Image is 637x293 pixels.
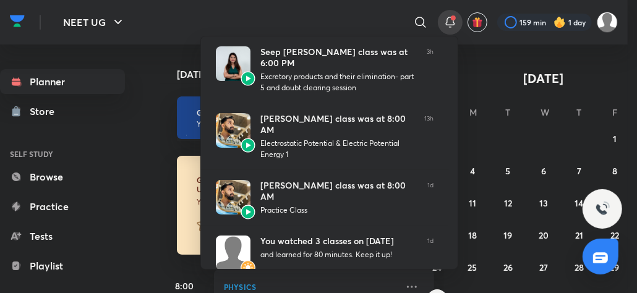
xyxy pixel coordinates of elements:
a: AvatarAvatar[PERSON_NAME] class was at 8:00 AMElectrostatic Potential & Electric Potential Energy... [201,103,448,170]
div: Excretory products and their elimination- part 5 and doubt clearing session [260,71,417,93]
span: 3h [427,46,434,93]
a: AvatarAvatarYou watched 3 classes on [DATE]and learned for 80 minutes. Keep it up!1d [201,226,448,280]
a: AvatarAvatar[PERSON_NAME] class was at 8:00 AMPractice Class1d [201,170,448,226]
div: [PERSON_NAME] class was at 8:00 AM [260,113,414,135]
span: 13h [424,113,434,160]
a: AvatarAvatarSeep [PERSON_NAME] class was at 6:00 PMExcretory products and their elimination- part... [201,36,448,103]
img: Avatar [216,236,250,270]
div: Practice Class [260,205,417,216]
img: Avatar [216,113,250,148]
span: 1d [427,180,434,216]
div: You watched 3 classes on [DATE] [260,236,417,247]
div: and learned for 80 minutes. Keep it up! [260,249,417,260]
img: Avatar [241,205,255,219]
div: Seep [PERSON_NAME] class was at 6:00 PM [260,46,417,69]
div: [PERSON_NAME] class was at 8:00 AM [260,180,417,202]
img: Avatar [216,46,250,81]
img: Avatar [241,138,255,153]
img: Avatar [241,260,255,275]
span: 1d [427,236,434,270]
img: Avatar [216,180,250,214]
img: Avatar [241,71,255,86]
div: Electrostatic Potential & Electric Potential Energy 1 [260,138,414,160]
